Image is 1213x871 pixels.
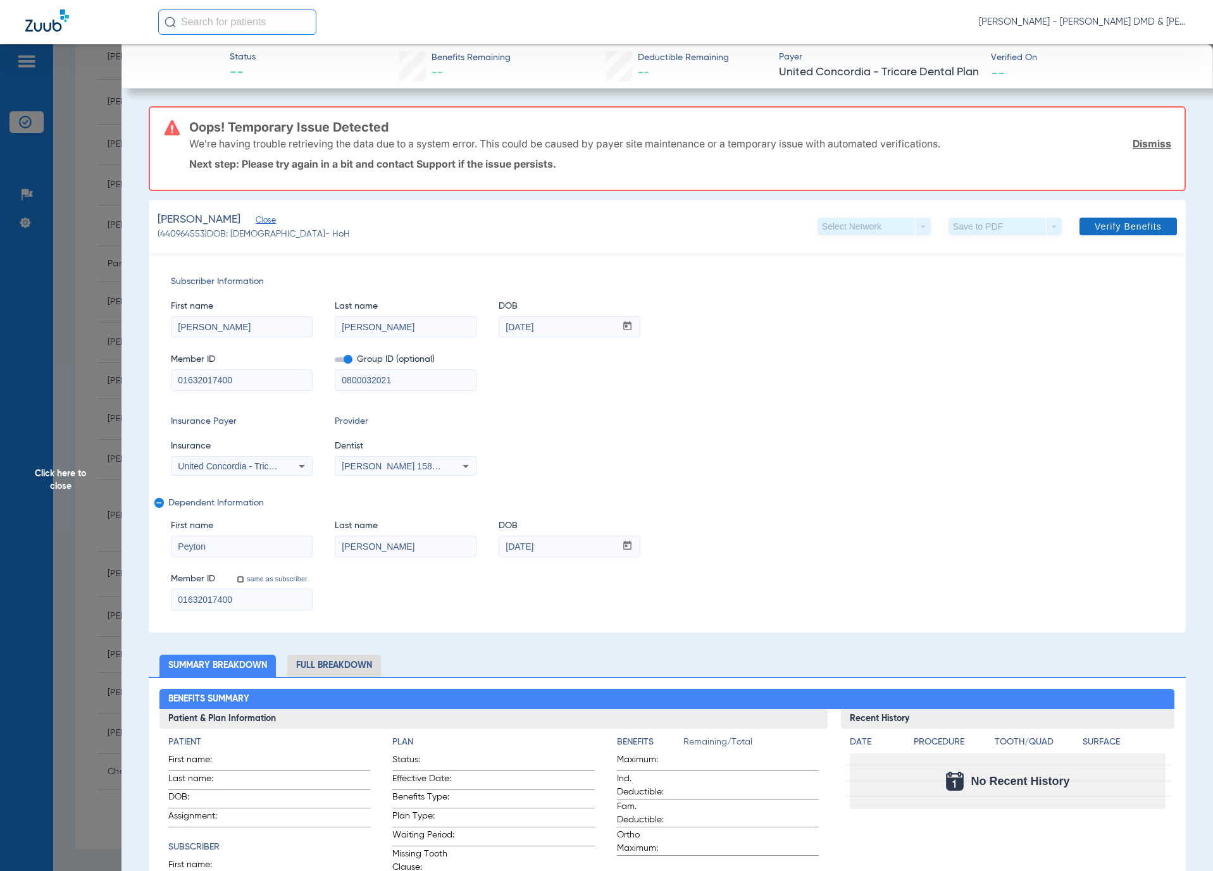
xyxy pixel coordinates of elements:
span: First name: [168,753,230,770]
h4: Procedure [914,736,991,749]
span: First name [171,300,313,313]
button: Open calendar [615,536,640,557]
span: Benefits Remaining [432,51,511,65]
app-breakdown-title: Procedure [914,736,991,753]
h4: Subscriber [168,841,370,854]
span: Member ID [171,572,215,586]
p: Next step: Please try again in a bit and contact Support if the issue persists. [189,158,1171,170]
span: United Concordia - Tricare Dental Plan [779,65,980,80]
h3: Patient & Plan Information [159,709,827,729]
span: First name [171,519,313,533]
app-breakdown-title: Tooth/Quad [995,736,1078,753]
span: -- [230,65,256,82]
a: Dismiss [1133,137,1171,150]
span: Ortho Maximum: [617,829,679,855]
span: DOB [499,519,640,533]
mat-icon: remove [154,498,162,513]
span: -- [638,67,649,78]
span: Last name [335,300,476,313]
h2: Benefits Summary [159,689,1174,709]
label: same as subscriber [244,574,308,583]
span: Member ID [171,353,313,366]
h3: Recent History [841,709,1175,729]
span: -- [991,66,1005,79]
span: Status: [392,753,454,770]
span: Dentist [335,440,476,453]
app-breakdown-title: Benefits [617,736,683,753]
span: Waiting Period: [392,829,454,846]
span: Last name [335,519,476,533]
button: Verify Benefits [1079,218,1177,235]
h4: Tooth/Quad [995,736,1078,749]
app-breakdown-title: Surface [1083,736,1166,753]
span: Insurance Payer [171,415,313,428]
span: Group ID (optional) [335,353,476,366]
span: [PERSON_NAME] [158,212,240,228]
span: Verified On [991,51,1192,65]
h3: Oops! Temporary Issue Detected [189,121,1171,133]
span: DOB [499,300,640,313]
span: United Concordia - Tricare Dental Plan [178,461,330,471]
mat-label: mm / dd / yyyy [509,526,551,531]
button: Open calendar [615,317,640,337]
span: Benefits Type: [392,791,454,808]
iframe: Chat Widget [1150,810,1213,871]
span: Insurance [171,440,313,453]
img: error-icon [165,120,180,135]
span: Fam. Deductible: [617,800,679,827]
span: Ind. Deductible: [617,772,679,799]
mat-label: mm / dd / yyyy [509,306,551,312]
span: (440964553) DOB: [DEMOGRAPHIC_DATA] - HoH [158,228,350,241]
span: Last name: [168,772,230,789]
span: Provider [335,415,476,428]
span: Dependent Information [168,498,1161,508]
input: Search for patients [158,9,316,35]
span: [PERSON_NAME] - [PERSON_NAME] DMD & [PERSON_NAME] DDS PLLC [979,16,1188,28]
span: Maximum: [617,753,679,770]
span: Effective Date: [392,772,454,789]
li: Full Breakdown [287,655,381,677]
span: -- [432,67,443,78]
h4: Benefits [617,736,683,749]
span: Plan Type: [392,810,454,827]
h4: Date [850,736,903,749]
span: Assignment: [168,810,230,827]
img: Zuub Logo [25,9,69,32]
span: Payer [779,51,980,64]
span: Remaining/Total [683,736,819,753]
span: Verify Benefits [1095,221,1162,232]
p: We’re having trouble retrieving the data due to a system error. This could be caused by payer sit... [189,137,940,150]
app-breakdown-title: Date [850,736,903,753]
h4: Plan [392,736,594,749]
span: Deductible Remaining [638,51,729,65]
h4: Patient [168,736,370,749]
img: Calendar [946,772,964,791]
span: DOB: [168,791,230,808]
span: Subscriber Information [171,275,1164,288]
h4: Surface [1083,736,1166,749]
span: Status [230,51,256,64]
li: Summary Breakdown [159,655,276,677]
img: Search Icon [165,16,176,28]
span: Close [256,216,267,228]
span: [PERSON_NAME] 1588644611 [342,461,466,471]
span: No Recent History [971,775,1070,788]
